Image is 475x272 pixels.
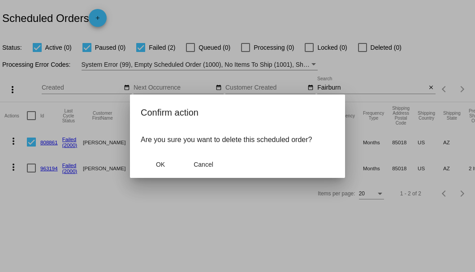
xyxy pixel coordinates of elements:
[141,105,334,120] h2: Confirm action
[194,161,213,168] span: Cancel
[156,161,165,168] span: OK
[141,156,180,173] button: Close dialog
[184,156,223,173] button: Close dialog
[141,136,334,144] p: Are you sure you want to delete this scheduled order?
